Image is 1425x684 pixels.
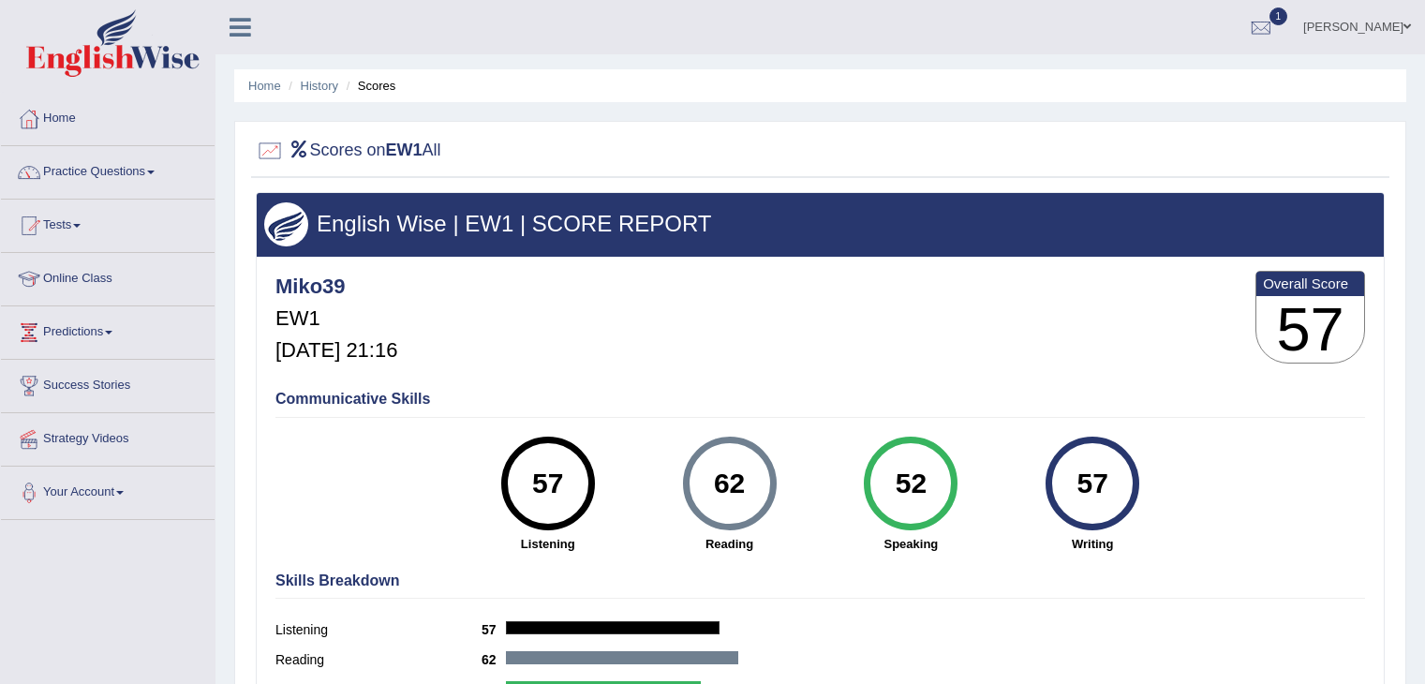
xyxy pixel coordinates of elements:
img: wings.png [264,202,308,246]
b: 62 [482,652,506,667]
h3: English Wise | EW1 | SCORE REPORT [264,212,1376,236]
h3: 57 [1256,296,1364,364]
div: 52 [877,444,945,523]
h4: Communicative Skills [275,391,1365,408]
a: Tests [1,200,215,246]
b: EW1 [386,141,423,159]
li: Scores [342,77,396,95]
a: Home [248,79,281,93]
h5: EW1 [275,307,397,330]
div: 57 [513,444,582,523]
a: Success Stories [1,360,215,407]
a: Strategy Videos [1,413,215,460]
h4: Miko39 [275,275,397,298]
a: History [301,79,338,93]
a: Practice Questions [1,146,215,193]
strong: Speaking [829,535,992,553]
a: Home [1,93,215,140]
a: Online Class [1,253,215,300]
strong: Listening [467,535,630,553]
h4: Skills Breakdown [275,572,1365,589]
h5: [DATE] 21:16 [275,339,397,362]
strong: Writing [1011,535,1174,553]
a: Predictions [1,306,215,353]
label: Reading [275,650,482,670]
strong: Reading [648,535,811,553]
div: 57 [1059,444,1127,523]
a: Your Account [1,467,215,513]
div: 62 [695,444,764,523]
b: Overall Score [1263,275,1358,291]
label: Listening [275,620,482,640]
h2: Scores on All [256,137,441,165]
b: 57 [482,622,506,637]
span: 1 [1269,7,1288,25]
